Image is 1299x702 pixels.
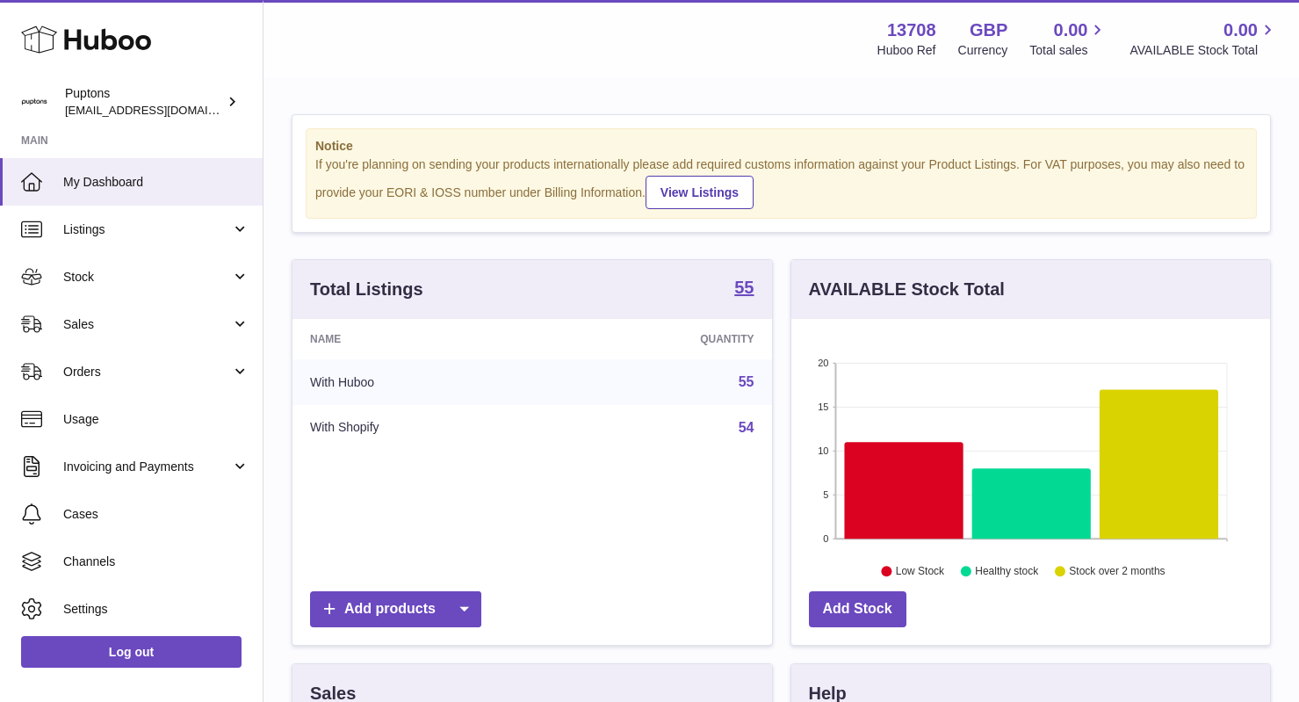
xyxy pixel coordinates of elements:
[310,278,423,301] h3: Total Listings
[895,565,944,577] text: Low Stock
[65,85,223,119] div: Puptons
[63,411,249,428] span: Usage
[818,358,828,368] text: 20
[63,174,249,191] span: My Dashboard
[734,279,754,300] a: 55
[887,18,936,42] strong: 13708
[292,405,551,451] td: With Shopify
[63,506,249,523] span: Cases
[970,18,1007,42] strong: GBP
[823,489,828,500] text: 5
[1129,42,1278,59] span: AVAILABLE Stock Total
[21,636,242,668] a: Log out
[818,402,828,412] text: 15
[551,319,771,359] th: Quantity
[823,533,828,544] text: 0
[975,565,1039,577] text: Healthy stock
[739,420,754,435] a: 54
[1029,42,1108,59] span: Total sales
[63,364,231,380] span: Orders
[63,554,249,570] span: Channels
[1029,18,1108,59] a: 0.00 Total sales
[877,42,936,59] div: Huboo Ref
[315,156,1247,209] div: If you're planning on sending your products internationally please add required customs informati...
[1054,18,1088,42] span: 0.00
[315,138,1247,155] strong: Notice
[63,269,231,286] span: Stock
[1129,18,1278,59] a: 0.00 AVAILABLE Stock Total
[63,221,231,238] span: Listings
[1069,565,1165,577] text: Stock over 2 months
[739,374,754,389] a: 55
[63,459,231,475] span: Invoicing and Payments
[1223,18,1258,42] span: 0.00
[292,359,551,405] td: With Huboo
[818,445,828,456] text: 10
[958,42,1008,59] div: Currency
[292,319,551,359] th: Name
[734,279,754,296] strong: 55
[809,591,906,627] a: Add Stock
[63,316,231,333] span: Sales
[310,591,481,627] a: Add products
[65,103,258,117] span: [EMAIL_ADDRESS][DOMAIN_NAME]
[809,278,1005,301] h3: AVAILABLE Stock Total
[21,89,47,115] img: hello@puptons.com
[63,601,249,618] span: Settings
[646,176,754,209] a: View Listings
